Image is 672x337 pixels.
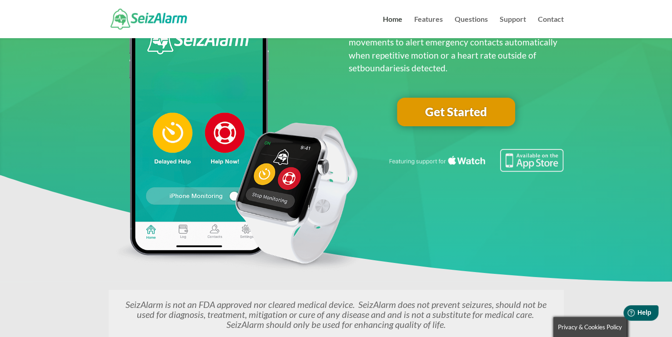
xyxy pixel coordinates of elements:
[591,302,662,327] iframe: Help widget launcher
[558,323,622,331] span: Privacy & Cookies Policy
[455,16,488,38] a: Questions
[397,98,515,127] a: Get Started
[414,16,443,38] a: Features
[125,299,547,330] em: SeizAlarm is not an FDA approved nor cleared medical device. SeizAlarm does not prevent seizures,...
[383,16,402,38] a: Home
[387,149,564,172] img: Seizure detection available in the Apple App Store.
[110,9,187,29] img: SeizAlarm
[360,63,404,73] span: boundaries
[349,10,564,75] p: SeizAlarm is a user-friendly detection app and help request service which allows those with irreg...
[387,163,564,173] a: Featuring seizure detection support for the Apple Watch
[500,16,526,38] a: Support
[538,16,564,38] a: Contact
